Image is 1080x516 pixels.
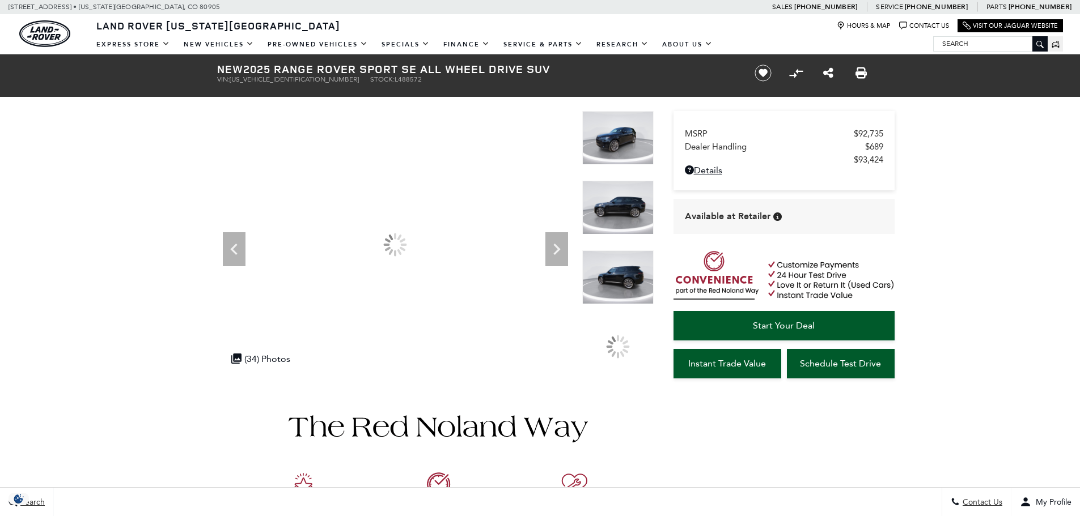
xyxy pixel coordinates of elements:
[934,37,1047,50] input: Search
[261,35,375,54] a: Pre-Owned Vehicles
[1009,2,1071,11] a: [PHONE_NUMBER]
[876,3,903,11] span: Service
[375,35,437,54] a: Specials
[9,3,220,11] a: [STREET_ADDRESS] • [US_STATE][GEOGRAPHIC_DATA], CO 80905
[685,129,854,139] span: MSRP
[90,19,347,32] a: Land Rover [US_STATE][GEOGRAPHIC_DATA]
[395,75,422,83] span: L488572
[217,61,243,76] strong: New
[794,2,857,11] a: [PHONE_NUMBER]
[582,181,654,234] img: New 2025 Santorini Black LAND ROVER SE image 5
[854,129,883,139] span: $92,735
[772,3,793,11] span: Sales
[674,311,895,340] a: Start Your Deal
[855,66,867,80] a: Print this New 2025 Range Rover Sport SE All Wheel Drive SUV
[96,19,340,32] span: Land Rover [US_STATE][GEOGRAPHIC_DATA]
[6,493,32,505] section: Click to Open Cookie Consent Modal
[899,22,949,30] a: Contact Us
[582,250,654,304] img: New 2025 Santorini Black LAND ROVER SE image 6
[963,22,1058,30] a: Visit Our Jaguar Website
[685,129,883,139] a: MSRP $92,735
[823,66,833,80] a: Share this New 2025 Range Rover Sport SE All Wheel Drive SUV
[655,35,719,54] a: About Us
[19,20,70,47] a: land-rover
[773,212,782,221] div: Vehicle is in stock and ready for immediate delivery. Due to demand, availability is subject to c...
[837,22,891,30] a: Hours & Map
[497,35,590,54] a: Service & Parts
[688,358,766,369] span: Instant Trade Value
[986,3,1007,11] span: Parts
[800,358,881,369] span: Schedule Test Drive
[685,210,770,223] span: Available at Retailer
[674,349,781,378] a: Instant Trade Value
[865,142,883,152] span: $689
[905,2,968,11] a: [PHONE_NUMBER]
[685,155,883,165] a: $93,424
[1031,497,1071,507] span: My Profile
[854,155,883,165] span: $93,424
[685,142,865,152] span: Dealer Handling
[6,493,32,505] img: Opt-Out Icon
[685,142,883,152] a: Dealer Handling $689
[223,232,245,266] div: Previous
[90,35,719,54] nav: Main Navigation
[230,75,359,83] span: [US_VEHICLE_IDENTIFICATION_NUMBER]
[437,35,497,54] a: Finance
[960,497,1002,507] span: Contact Us
[787,65,804,82] button: Compare vehicle
[753,320,815,331] span: Start Your Deal
[590,35,655,54] a: Research
[751,64,776,82] button: Save vehicle
[19,20,70,47] img: Land Rover
[685,165,883,176] a: Details
[177,35,261,54] a: New Vehicles
[90,35,177,54] a: EXPRESS STORE
[582,111,654,165] img: New 2025 Santorini Black LAND ROVER SE image 4
[217,75,230,83] span: VIN:
[370,75,395,83] span: Stock:
[545,232,568,266] div: Next
[787,349,895,378] a: Schedule Test Drive
[1011,488,1080,516] button: Open user profile menu
[226,348,296,370] div: (34) Photos
[217,63,736,75] h1: 2025 Range Rover Sport SE All Wheel Drive SUV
